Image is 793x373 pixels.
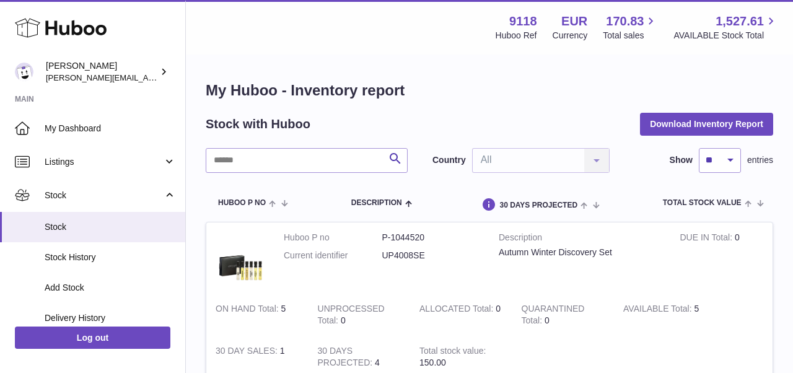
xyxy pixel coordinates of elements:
span: 0 [545,315,550,325]
h2: Stock with Huboo [206,116,310,133]
span: entries [747,154,773,166]
dd: P-1044520 [382,232,481,244]
dt: Huboo P no [284,232,382,244]
td: 0 [309,294,411,336]
strong: Description [499,232,661,247]
span: Huboo P no [218,199,266,207]
span: Listings [45,156,163,168]
span: Stock History [45,252,176,263]
div: Autumn Winter Discovery Set [499,247,661,258]
strong: QUARANTINED Total [522,304,585,328]
a: 1,527.61 AVAILABLE Stock Total [673,13,778,42]
dd: UP4008SE [382,250,481,261]
strong: ALLOCATED Total [419,304,496,317]
dt: Current identifier [284,250,382,261]
span: 150.00 [419,358,446,367]
strong: 9118 [509,13,537,30]
h1: My Huboo - Inventory report [206,81,773,100]
td: 5 [614,294,716,336]
span: 170.83 [606,13,644,30]
strong: AVAILABLE Total [623,304,694,317]
div: Huboo Ref [496,30,537,42]
img: product image [216,232,265,281]
strong: DUE IN Total [680,232,734,245]
span: [PERSON_NAME][EMAIL_ADDRESS][PERSON_NAME][DOMAIN_NAME] [46,72,315,82]
strong: UNPROCESSED Total [318,304,385,328]
span: 30 DAYS PROJECTED [499,201,577,209]
span: Stock [45,190,163,201]
strong: 30 DAY SALES [216,346,280,359]
span: Add Stock [45,282,176,294]
span: 1,527.61 [716,13,764,30]
strong: 30 DAYS PROJECTED [318,346,375,371]
div: Currency [553,30,588,42]
td: 0 [410,294,512,336]
span: Delivery History [45,312,176,324]
img: freddie.sawkins@czechandspeake.com [15,63,33,81]
span: Total stock value [663,199,742,207]
span: My Dashboard [45,123,176,134]
strong: ON HAND Total [216,304,281,317]
span: Stock [45,221,176,233]
span: Total sales [603,30,658,42]
td: 0 [670,222,773,294]
strong: EUR [561,13,587,30]
a: Log out [15,327,170,349]
label: Country [432,154,466,166]
button: Download Inventory Report [640,113,773,135]
span: Description [351,199,402,207]
span: AVAILABLE Stock Total [673,30,778,42]
strong: Total stock value [419,346,486,359]
label: Show [670,154,693,166]
div: [PERSON_NAME] [46,60,157,84]
a: 170.83 Total sales [603,13,658,42]
td: 5 [206,294,309,336]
